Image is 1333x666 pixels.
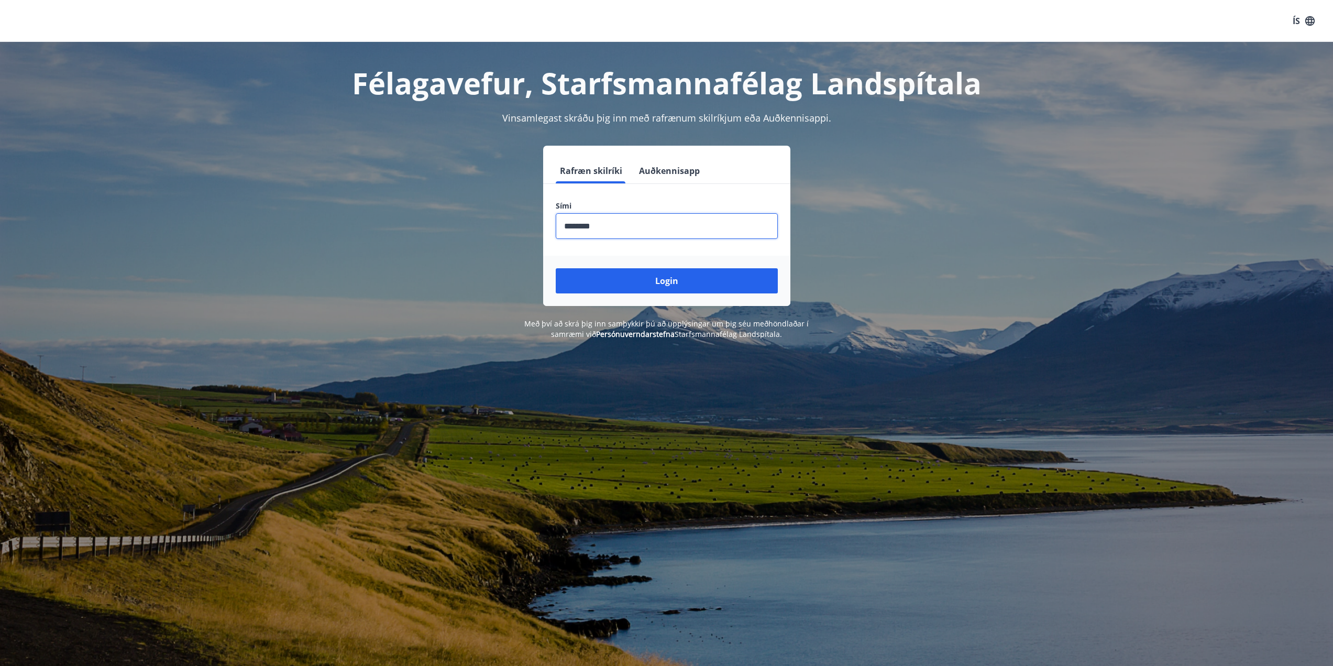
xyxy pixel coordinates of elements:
button: Login [556,268,778,293]
span: Vinsamlegast skráðu þig inn með rafrænum skilríkjum eða Auðkennisappi. [502,112,831,124]
label: Sími [556,201,778,211]
a: Persónuverndarstefna [596,329,675,339]
span: Með því að skrá þig inn samþykkir þú að upplýsingar um þig séu meðhöndlaðar í samræmi við Starfsm... [524,319,809,339]
button: Rafræn skilríki [556,158,626,183]
button: Auðkennisapp [635,158,704,183]
button: ÍS [1287,12,1320,30]
h1: Félagavefur, Starfsmannafélag Landspítala [302,63,1031,103]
